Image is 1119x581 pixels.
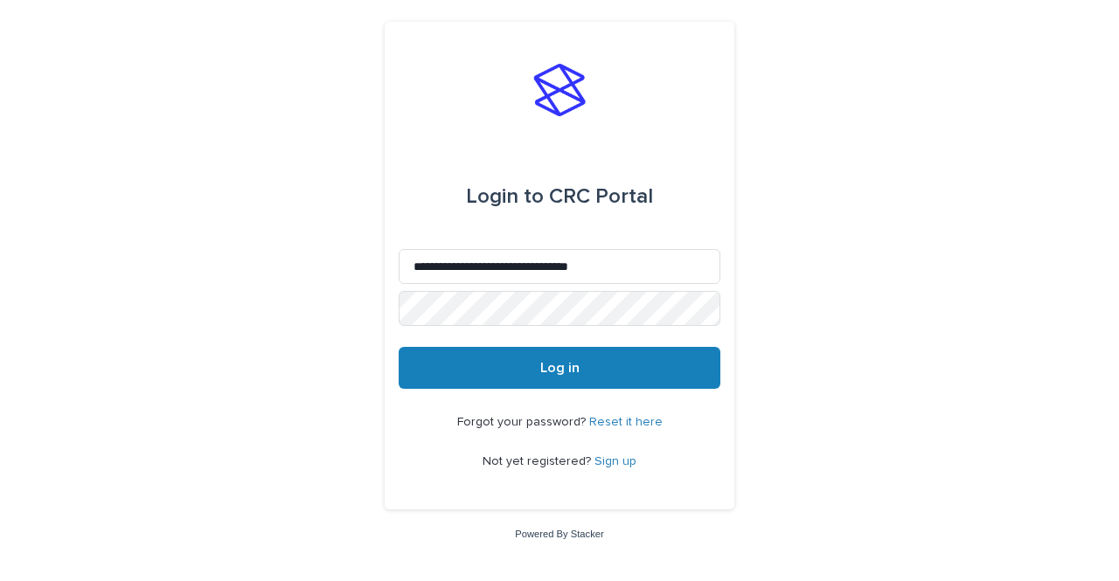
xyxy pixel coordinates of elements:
span: Not yet registered? [483,455,594,467]
a: Powered By Stacker [515,529,603,539]
div: CRC Portal [466,172,653,221]
a: Sign up [594,455,636,467]
span: Login to [466,186,544,207]
a: Reset it here [589,416,663,428]
span: Log in [540,361,580,375]
span: Forgot your password? [457,416,589,428]
img: stacker-logo-s-only.png [533,64,586,116]
button: Log in [399,347,720,389]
